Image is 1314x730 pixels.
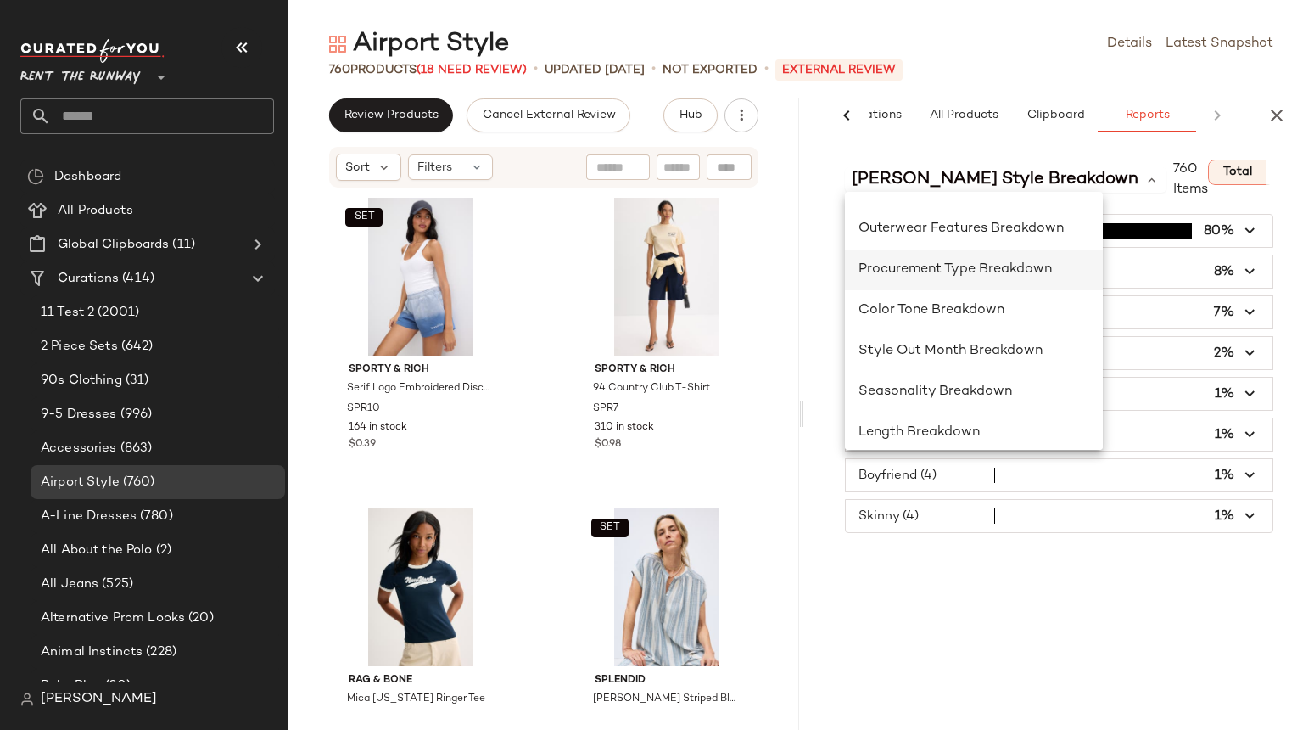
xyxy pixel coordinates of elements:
span: Accessories [41,439,117,458]
div: Airport Style [329,27,509,61]
span: (525) [98,575,133,594]
span: Airport Style [41,473,120,492]
a: Latest Snapshot [1166,34,1273,54]
span: Cancel External Review [481,109,615,122]
img: cfy_white_logo.C9jOOHJF.svg [20,39,165,63]
span: Serif Logo Embroidered Disco Shorts [347,381,491,396]
span: $0.39 [349,437,376,452]
span: Splendid [595,673,739,688]
span: Baby Blue [41,677,102,696]
button: Hub [663,98,718,132]
span: All About the Polo [41,541,153,560]
span: Hub [678,109,702,122]
span: Style Out Month Breakdown [858,344,1043,358]
span: Sort [345,159,370,177]
span: (11) [169,235,195,255]
a: Details [1107,34,1152,54]
span: SET [353,211,374,223]
span: Sporty & Rich [595,362,739,378]
span: Global Clipboards [58,235,169,255]
span: Length Breakdown [858,425,980,440]
img: svg%3e [329,36,346,53]
span: Outerwear Features Breakdown [858,222,1064,236]
p: External REVIEW [775,59,903,81]
span: (780) [137,507,173,526]
span: 11 Test 2 [41,303,94,323]
span: rag & bone [349,673,493,688]
span: (996) [117,405,153,424]
span: [PERSON_NAME] Style Breakdown [852,167,1138,193]
button: Total [1208,160,1266,185]
span: 760 [329,64,350,76]
button: Review Products [329,98,453,132]
img: SPR7.jpg [581,198,752,356]
span: All Jeans [41,575,98,594]
span: (228) [143,643,176,662]
span: (20) [185,609,214,628]
span: Rent the Runway [20,58,141,88]
span: Seasonality Breakdown [858,385,1012,399]
button: Boyfriend (4)1% [846,459,1273,491]
span: 310 in stock [595,420,654,435]
span: (414) [119,269,154,289]
button: Cancel External Review [467,98,629,132]
span: AI Recommendations [777,109,901,122]
span: Alternative Prom Looks [41,609,185,628]
span: $0.98 [595,437,621,452]
img: svg%3e [20,693,34,706]
span: Mica [US_STATE] Ringer Tee [347,692,485,707]
span: SPR10 [347,401,380,417]
span: SPR7 [593,401,618,417]
span: [PERSON_NAME] [41,689,157,710]
span: 90s Clothing [41,371,122,390]
span: (20) [102,677,131,696]
span: Procurement Type Breakdown [858,262,1052,277]
span: Animal Instincts [41,643,143,662]
span: (642) [118,337,154,357]
span: Sporty & Rich [349,362,493,378]
span: Clipboard [1026,109,1084,122]
span: (863) [117,439,153,458]
span: • [534,59,538,80]
img: SPR10.jpg [335,198,506,356]
span: Color Tone Breakdown [858,303,1004,317]
div: Products [329,61,527,79]
span: SET [599,522,620,534]
span: Curations [58,269,119,289]
span: (18 Need Review) [417,64,527,76]
span: Review Products [344,109,439,122]
p: updated [DATE] [545,61,645,79]
span: Total [1222,166,1252,179]
span: Dashboard [54,167,121,187]
span: (31) [122,371,149,390]
img: RB146.jpg [335,508,506,666]
span: 94 Country Club T-Shirt [593,381,710,396]
span: Reports [1124,109,1169,122]
span: 164 in stock [349,420,407,435]
span: • [651,59,656,80]
img: SPL158.jpg [581,508,752,666]
span: All Products [58,201,133,221]
span: • [764,59,769,80]
span: (760) [120,473,155,492]
span: [PERSON_NAME] Striped Blouse [593,692,737,707]
span: 2 Piece Sets [41,337,118,357]
span: 760 Items [1173,160,1208,200]
span: A-Line Dresses [41,507,137,526]
button: SET [345,208,383,227]
p: Not Exported [663,61,758,79]
img: svg%3e [27,168,44,185]
span: All Products [928,109,998,122]
button: Skinny (4)1% [846,500,1273,532]
span: Filters [417,159,452,177]
button: SET [591,519,629,537]
span: (2001) [94,303,139,323]
span: (2) [153,541,171,560]
span: 9-5 Dresses [41,405,117,424]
